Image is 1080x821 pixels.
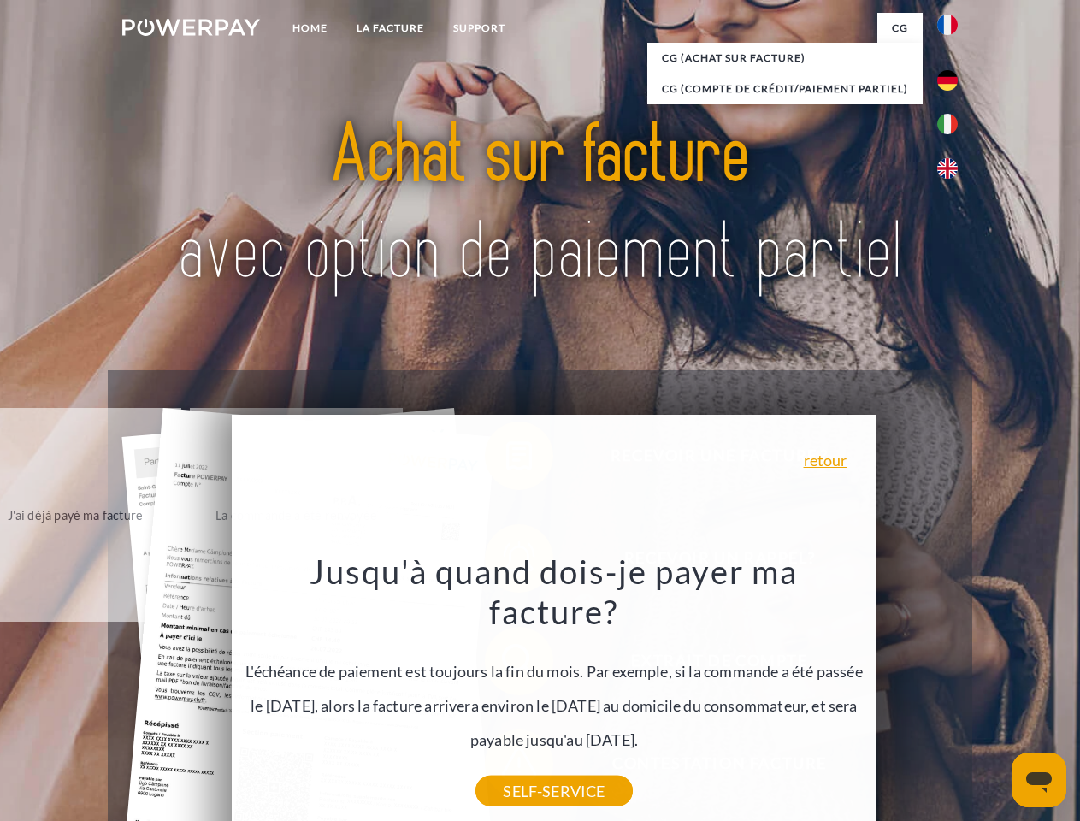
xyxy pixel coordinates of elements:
[647,74,923,104] a: CG (Compte de crédit/paiement partiel)
[242,551,866,633] h3: Jusqu'à quand dois-je payer ma facture?
[475,776,632,806] a: SELF-SERVICE
[937,15,958,35] img: fr
[200,503,392,526] div: La commande a été renvoyée
[937,114,958,134] img: it
[804,452,847,468] a: retour
[342,13,439,44] a: LA FACTURE
[937,158,958,179] img: en
[647,43,923,74] a: CG (achat sur facture)
[1012,753,1066,807] iframe: Bouton de lancement de la fenêtre de messagerie
[937,70,958,91] img: de
[242,551,866,791] div: L'échéance de paiement est toujours la fin du mois. Par exemple, si la commande a été passée le [...
[122,19,260,36] img: logo-powerpay-white.svg
[877,13,923,44] a: CG
[278,13,342,44] a: Home
[163,82,917,328] img: title-powerpay_fr.svg
[439,13,520,44] a: Support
